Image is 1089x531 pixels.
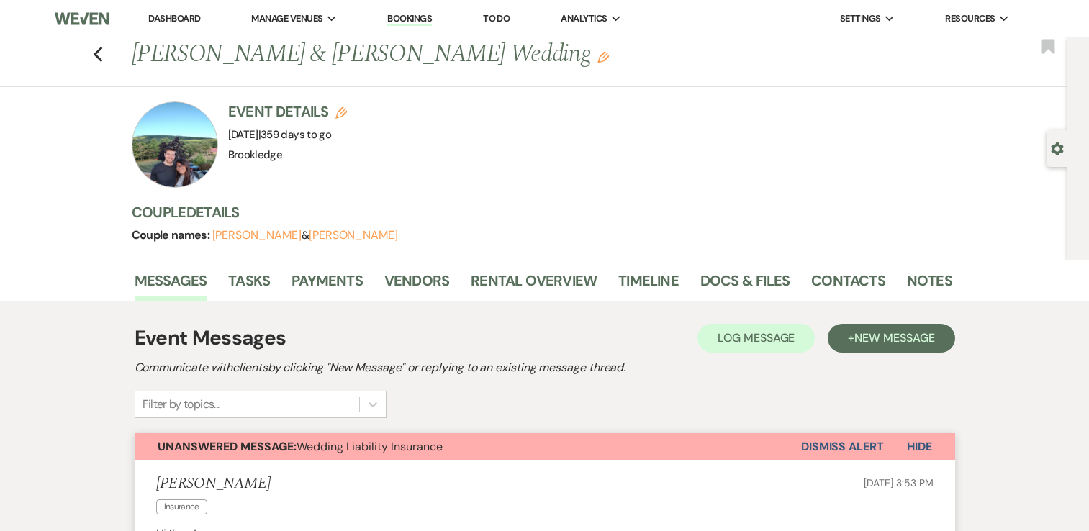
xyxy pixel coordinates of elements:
h5: [PERSON_NAME] [156,475,271,493]
a: Rental Overview [471,269,597,301]
span: 359 days to go [261,127,331,142]
span: Couple names: [132,227,212,242]
h3: Couple Details [132,202,938,222]
span: [DATE] [228,127,332,142]
span: Wedding Liability Insurance [158,439,443,454]
span: Analytics [561,12,607,26]
a: Notes [907,269,952,301]
div: Filter by topics... [143,396,220,413]
button: +New Message [828,324,954,353]
button: Hide [884,433,955,460]
span: New Message [854,330,934,345]
span: [DATE] 3:53 PM [864,476,933,489]
h1: [PERSON_NAME] & [PERSON_NAME] Wedding [132,37,777,72]
a: Bookings [387,12,432,26]
h2: Communicate with clients by clicking "New Message" or replying to an existing message thread. [135,359,955,376]
button: Edit [597,50,609,63]
button: Unanswered Message:Wedding Liability Insurance [135,433,801,460]
a: To Do [483,12,510,24]
span: Insurance [156,499,207,514]
a: Timeline [618,269,679,301]
span: Manage Venues [251,12,322,26]
h1: Event Messages [135,323,286,353]
a: Contacts [811,269,885,301]
span: & [212,228,398,242]
span: Resources [945,12,995,26]
button: Open lead details [1051,141,1064,155]
a: Payments [292,269,363,301]
a: Dashboard [148,12,200,24]
span: Settings [840,12,881,26]
span: Hide [907,439,932,454]
strong: Unanswered Message: [158,439,297,454]
span: Log Message [718,330,795,345]
button: [PERSON_NAME] [309,230,398,241]
h3: Event Details [228,101,348,122]
button: Dismiss Alert [801,433,884,460]
button: [PERSON_NAME] [212,230,302,241]
img: Weven Logo [55,4,109,34]
span: | [258,127,331,142]
button: Log Message [697,324,815,353]
a: Docs & Files [700,269,790,301]
a: Tasks [228,269,270,301]
span: Brookledge [228,147,283,162]
a: Vendors [384,269,449,301]
a: Messages [135,269,207,301]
